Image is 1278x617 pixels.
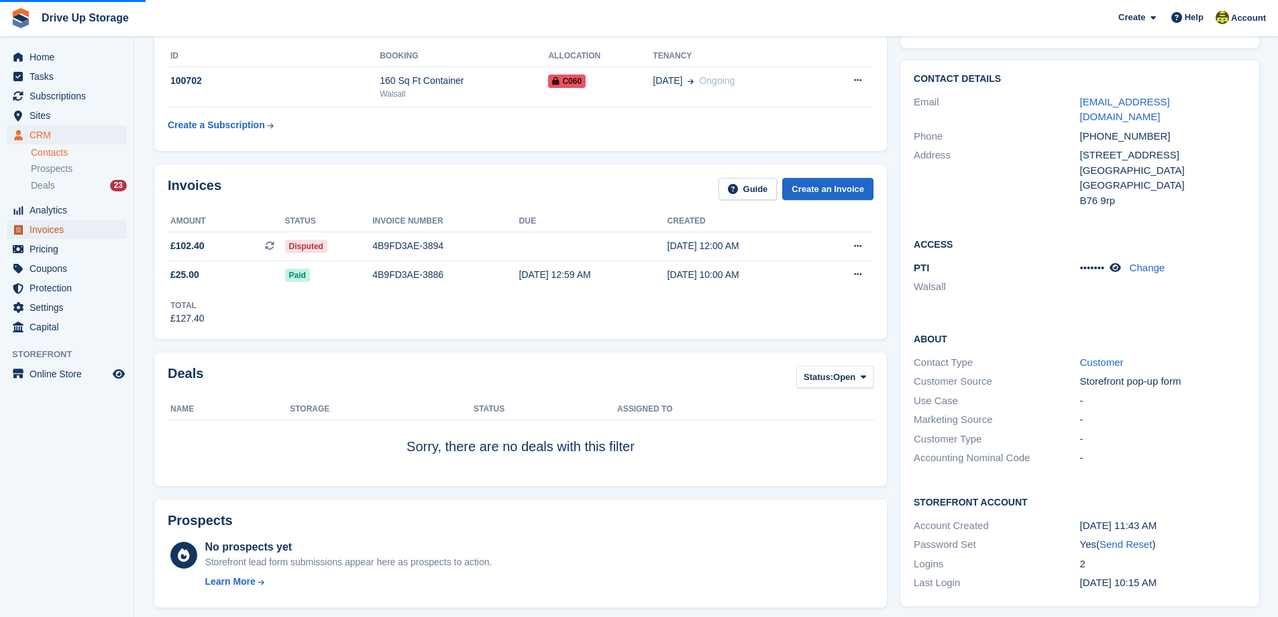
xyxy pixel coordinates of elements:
[407,439,635,454] span: Sorry, there are no deals with this filter
[205,575,255,589] div: Learn More
[285,269,310,282] span: Paid
[914,575,1079,591] div: Last Login
[380,46,548,67] th: Booking
[1216,11,1229,24] img: Lindsay Dawes
[782,178,873,200] a: Create an Invoice
[1080,577,1157,588] time: 2025-08-11 09:15:27 UTC
[914,355,1079,371] div: Contact Type
[474,399,617,420] th: Status
[804,371,833,384] span: Status:
[914,148,1079,208] div: Address
[168,399,290,420] th: Name
[914,393,1079,409] div: Use Case
[7,126,127,144] a: menu
[1080,148,1246,163] div: [STREET_ADDRESS]
[168,113,274,138] a: Create a Subscription
[7,318,127,336] a: menu
[7,201,127,220] a: menu
[7,259,127,278] a: menu
[914,374,1079,389] div: Customer Source
[31,179,55,192] span: Deals
[668,268,816,282] div: [DATE] 10:00 AM
[914,332,1246,345] h2: About
[31,146,127,159] a: Contacts
[1080,178,1246,193] div: [GEOGRAPHIC_DATA]
[914,450,1079,466] div: Accounting Nominal Code
[519,211,668,232] th: Due
[290,399,474,420] th: Storage
[914,412,1079,428] div: Marketing Source
[285,240,327,253] span: Disputed
[7,48,127,66] a: menu
[1100,538,1152,550] a: Send Reset
[1080,450,1246,466] div: -
[31,162,127,176] a: Prospects
[1118,11,1145,24] span: Create
[1080,193,1246,209] div: B76 9rp
[168,211,285,232] th: Amount
[170,312,205,326] div: £127.40
[168,118,265,132] div: Create a Subscription
[30,298,110,317] span: Settings
[7,220,127,239] a: menu
[914,74,1246,85] h2: Contact Details
[168,366,203,391] h2: Deals
[1080,163,1246,179] div: [GEOGRAPHIC_DATA]
[380,74,548,88] div: 160 Sq Ft Container
[1130,262,1165,273] a: Change
[1080,518,1246,534] div: [DATE] 11:43 AM
[30,126,110,144] span: CRM
[914,279,1079,295] li: Walsall
[30,201,110,220] span: Analytics
[914,237,1246,250] h2: Access
[1080,374,1246,389] div: Storefront pop-up form
[30,365,110,383] span: Online Store
[796,366,873,388] button: Status: Open
[7,298,127,317] a: menu
[914,557,1079,572] div: Logins
[668,211,816,232] th: Created
[914,495,1246,508] h2: Storefront Account
[617,399,873,420] th: Assigned to
[519,268,668,282] div: [DATE] 12:59 AM
[372,211,519,232] th: Invoice number
[1080,357,1124,368] a: Customer
[170,268,199,282] span: £25.00
[653,74,682,88] span: [DATE]
[1080,557,1246,572] div: 2
[7,279,127,297] a: menu
[914,95,1079,125] div: Email
[168,178,221,200] h2: Invoices
[1185,11,1204,24] span: Help
[30,240,110,258] span: Pricing
[168,513,233,528] h2: Prospects
[372,268,519,282] div: 4B9FD3AE-3886
[7,365,127,383] a: menu
[914,129,1079,144] div: Phone
[1080,432,1246,447] div: -
[30,279,110,297] span: Protection
[30,259,110,278] span: Coupons
[914,537,1079,553] div: Password Set
[30,220,110,239] span: Invoices
[168,46,380,67] th: ID
[1080,129,1246,144] div: [PHONE_NUMBER]
[1080,96,1170,123] a: [EMAIL_ADDRESS][DOMAIN_NAME]
[36,7,134,29] a: Drive Up Storage
[7,87,127,105] a: menu
[372,239,519,253] div: 4B9FD3AE-3894
[699,75,735,86] span: Ongoing
[31,179,127,193] a: Deals 23
[1096,538,1155,550] span: ( )
[718,178,778,200] a: Guide
[170,299,205,312] div: Total
[111,366,127,382] a: Preview store
[30,67,110,86] span: Tasks
[1080,393,1246,409] div: -
[110,180,127,191] div: 23
[380,88,548,100] div: Walsall
[1080,262,1105,273] span: •••••••
[7,240,127,258] a: menu
[548,46,653,67] th: Allocation
[1080,412,1246,428] div: -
